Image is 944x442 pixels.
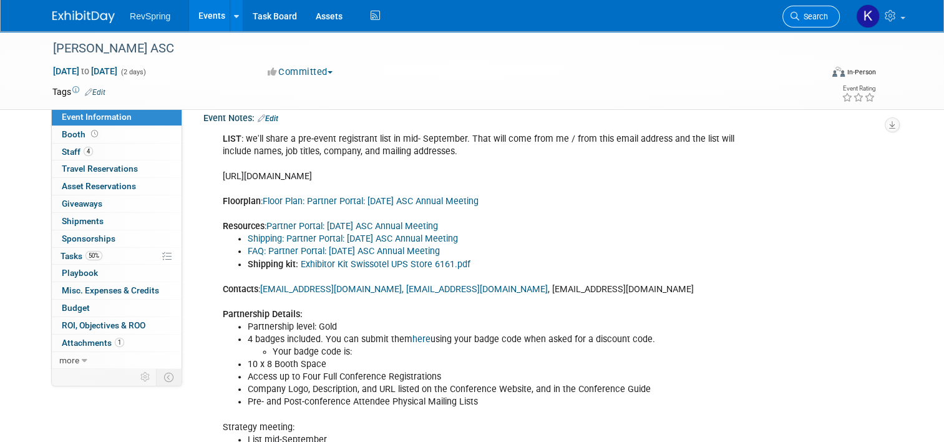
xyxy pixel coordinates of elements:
[847,67,876,77] div: In-Person
[782,6,840,27] a: Search
[52,335,182,351] a: Attachments1
[248,333,751,358] li: 4 badges included. You can submit them using your badge code when asked for a discount code.
[263,66,338,79] button: Committed
[52,86,105,98] td: Tags
[62,164,138,174] span: Travel Reservations
[62,285,159,295] span: Misc. Expenses & Credits
[223,309,303,320] b: Partnership Details:
[157,369,182,385] td: Toggle Event Tabs
[52,213,182,230] a: Shipments
[62,147,93,157] span: Staff
[799,12,828,21] span: Search
[52,352,182,369] a: more
[266,221,438,232] a: Partner Portal: [DATE] ASC Annual Meeting
[301,259,470,270] a: Exhibitor Kit Swissotel UPS Store 6161.pdf
[412,334,431,345] a: here
[223,134,241,144] b: LIST
[248,383,751,396] li: Company Logo, Description, and URL listed on the Conference Website, and in the Conference Guide
[842,86,875,92] div: Event Rating
[135,369,157,385] td: Personalize Event Tab Strip
[856,4,880,28] img: Kelsey Culver
[223,221,265,232] b: Resources
[84,147,93,156] span: 4
[52,282,182,299] a: Misc. Expenses & Credits
[223,196,261,207] b: Floorplan
[273,346,751,358] li: Your badge code is:
[258,114,278,123] a: Edit
[62,303,90,313] span: Budget
[260,284,548,295] a: [EMAIL_ADDRESS][DOMAIN_NAME], [EMAIL_ADDRESS][DOMAIN_NAME]
[52,11,115,23] img: ExhibitDay
[832,67,845,77] img: Format-Inperson.png
[62,112,132,122] span: Event Information
[62,338,124,348] span: Attachments
[62,216,104,226] span: Shipments
[85,251,102,260] span: 50%
[115,338,124,347] span: 1
[52,195,182,212] a: Giveaways
[52,230,182,247] a: Sponsorships
[52,66,118,77] span: [DATE] [DATE]
[62,268,98,278] span: Playbook
[248,246,440,257] a: FAQ: Partner Portal: [DATE] ASC Annual Meeting
[754,65,876,84] div: Event Format
[120,68,146,76] span: (2 days)
[52,126,182,143] a: Booth
[248,396,751,408] li: Pre- and Post-conference Attendee Physical Mailing Lists
[248,371,751,383] li: Access up to Four Full Conference Registrations
[59,355,79,365] span: more
[52,160,182,177] a: Travel Reservations
[130,11,170,21] span: RevSpring
[52,248,182,265] a: Tasks50%
[61,251,102,261] span: Tasks
[52,144,182,160] a: Staff4
[62,181,136,191] span: Asset Reservations
[52,109,182,125] a: Event Information
[52,300,182,317] a: Budget
[49,37,806,60] div: [PERSON_NAME] ASC
[85,88,105,97] a: Edit
[248,233,458,244] a: Shipping: Partner Portal: [DATE] ASC Annual Meeting
[52,317,182,334] a: ROI, Objectives & ROO
[223,284,258,295] b: Contacts
[263,196,479,207] a: Floor Plan: Partner Portal: [DATE] ASC Annual Meeting
[248,259,298,270] b: Shipping kit:
[79,66,91,76] span: to
[62,320,145,330] span: ROI, Objectives & ROO
[62,129,100,139] span: Booth
[52,265,182,282] a: Playbook
[89,129,100,139] span: Booth not reserved yet
[203,109,892,125] div: Event Notes:
[62,199,102,209] span: Giveaways
[62,233,115,243] span: Sponsorships
[248,358,751,371] li: 10 x 8 Booth Space
[52,178,182,195] a: Asset Reservations
[248,321,751,333] li: Partnership level: Gold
